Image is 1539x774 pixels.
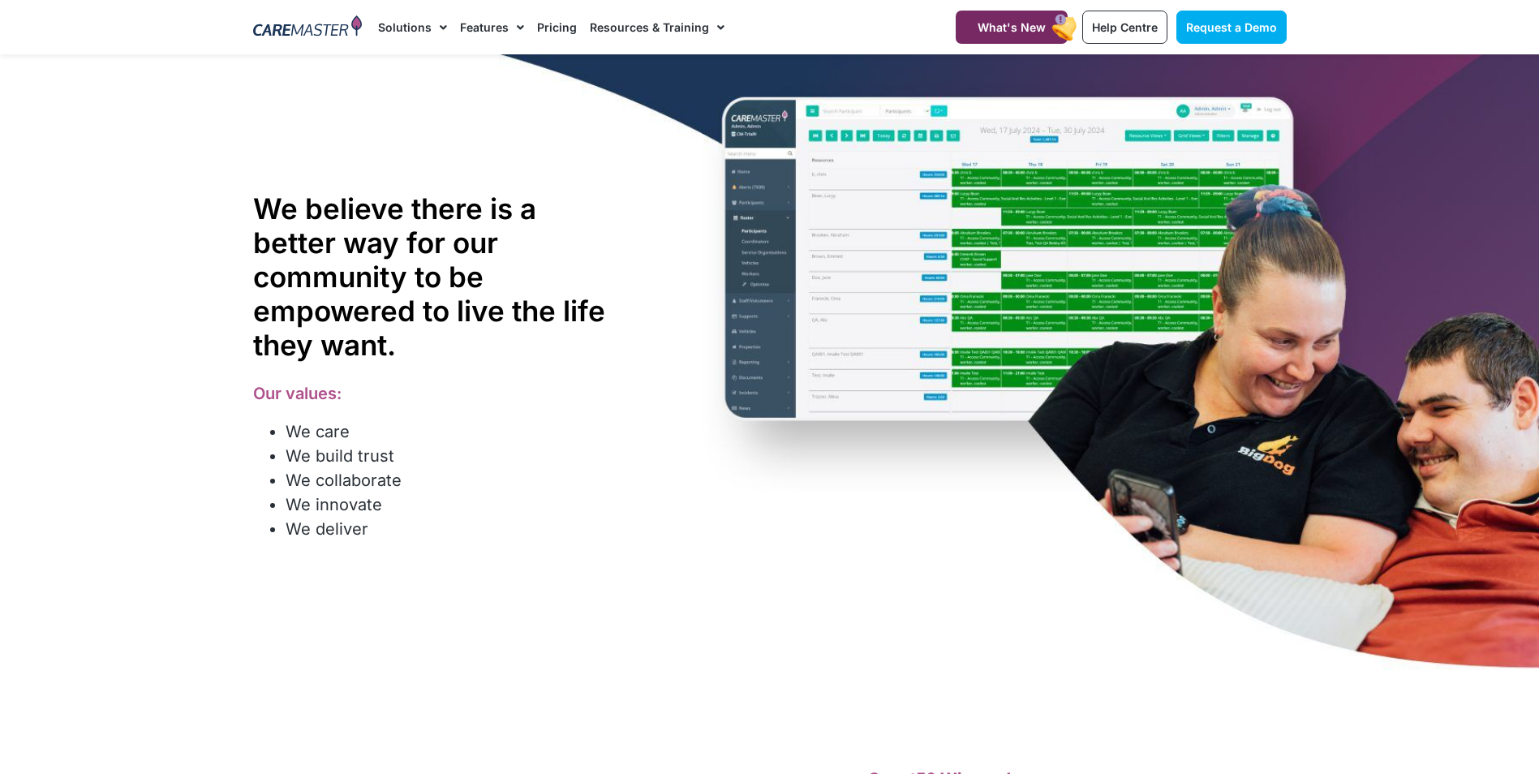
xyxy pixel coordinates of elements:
[253,384,625,403] h3: Our values:
[286,419,625,444] li: We care
[286,517,625,541] li: We deliver
[286,468,625,492] li: We collaborate
[1092,20,1158,34] span: Help Centre
[286,492,625,517] li: We innovate
[956,11,1068,44] a: What's New
[978,20,1046,34] span: What's New
[1082,11,1167,44] a: Help Centre
[1176,11,1287,44] a: Request a Demo
[253,191,625,362] h1: We believe there is a better way for our community to be empowered to live the life they want.
[286,444,625,468] li: We build trust
[1186,20,1277,34] span: Request a Demo
[253,15,363,40] img: CareMaster Logo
